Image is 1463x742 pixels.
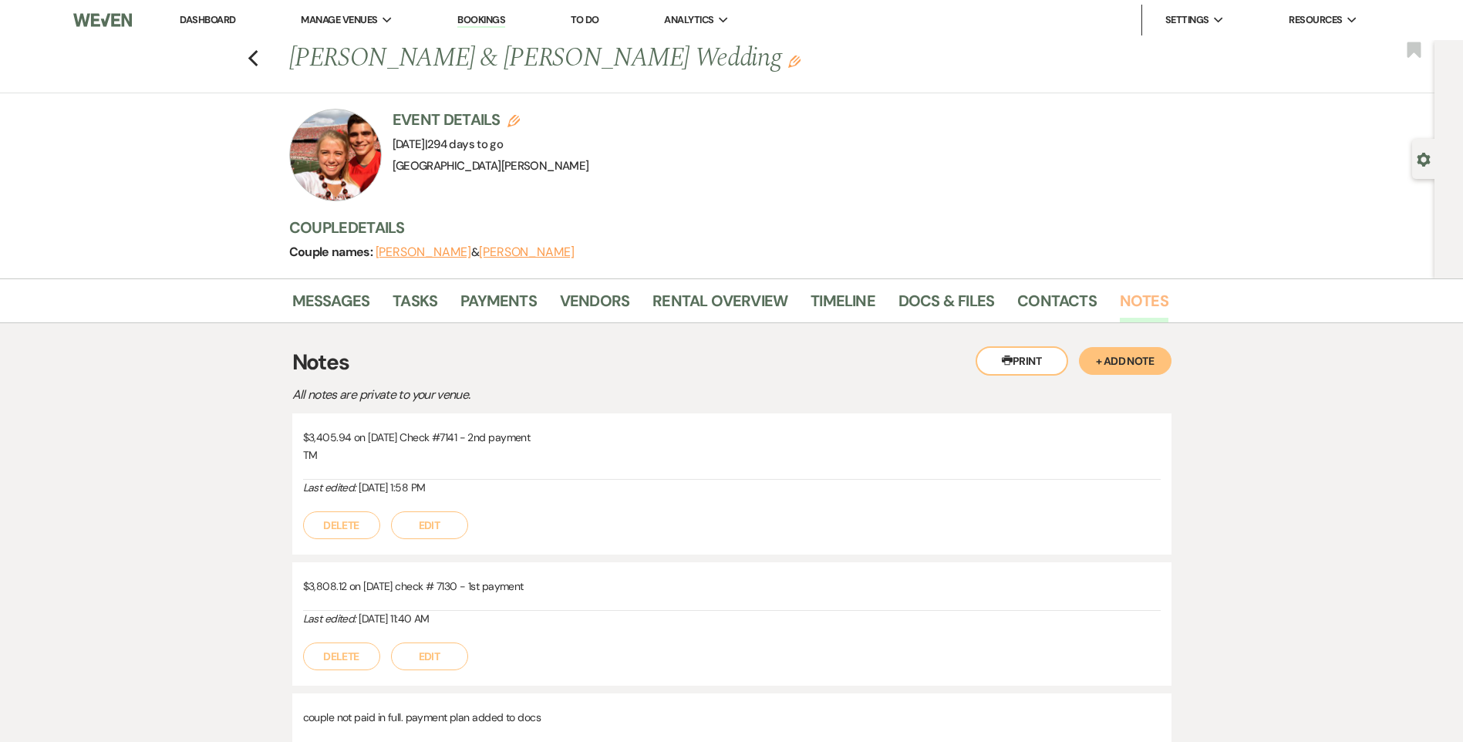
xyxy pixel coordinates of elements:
[1165,12,1209,28] span: Settings
[811,288,875,322] a: Timeline
[292,288,370,322] a: Messages
[180,13,235,26] a: Dashboard
[391,643,468,670] button: Edit
[393,288,437,322] a: Tasks
[427,137,503,152] span: 294 days to go
[303,511,380,539] button: Delete
[393,109,589,130] h3: Event Details
[1079,347,1171,375] button: + Add Note
[289,217,1153,238] h3: Couple Details
[301,12,377,28] span: Manage Venues
[393,158,589,174] span: [GEOGRAPHIC_DATA][PERSON_NAME]
[425,137,503,152] span: |
[976,346,1068,376] button: Print
[73,4,132,36] img: Weven Logo
[391,511,468,539] button: Edit
[376,246,471,258] button: [PERSON_NAME]
[1017,288,1097,322] a: Contacts
[457,13,505,28] a: Bookings
[289,40,980,77] h1: [PERSON_NAME] & [PERSON_NAME] Wedding
[1289,12,1342,28] span: Resources
[303,480,1161,496] div: [DATE] 1:58 PM
[571,13,599,26] a: To Do
[289,244,376,260] span: Couple names:
[393,137,504,152] span: [DATE]
[303,709,1161,726] p: couple not paid in full. payment plan added to docs
[303,578,1161,595] p: $3,808.12 on [DATE] check # 7130 - 1st payment
[652,288,787,322] a: Rental Overview
[303,481,356,494] i: Last edited:
[664,12,713,28] span: Analytics
[479,246,575,258] button: [PERSON_NAME]
[303,643,380,670] button: Delete
[376,245,575,260] span: &
[292,346,1171,379] h3: Notes
[898,288,994,322] a: Docs & Files
[1417,151,1431,166] button: Open lead details
[460,288,537,322] a: Payments
[303,447,1161,464] p: TM
[303,612,356,626] i: Last edited:
[303,611,1161,627] div: [DATE] 11:40 AM
[1120,288,1168,322] a: Notes
[303,429,1161,446] p: $3,405.94 on [DATE] Check #7141 - 2nd payment
[292,385,832,405] p: All notes are private to your venue.
[788,54,801,68] button: Edit
[560,288,629,322] a: Vendors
